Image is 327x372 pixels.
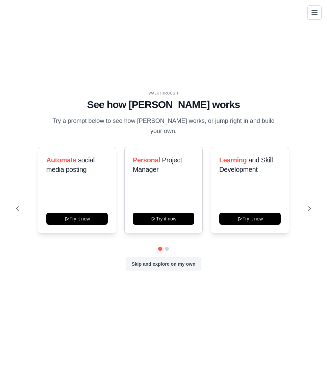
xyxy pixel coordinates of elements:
[16,99,311,111] h1: See how [PERSON_NAME] works
[219,156,247,164] span: Learning
[46,213,108,225] button: Try it now
[219,213,281,225] button: Try it now
[133,156,182,173] span: Project Manager
[133,156,160,164] span: Personal
[126,258,201,270] button: Skip and explore on my own
[307,5,322,20] button: Toggle navigation
[133,213,194,225] button: Try it now
[46,156,95,173] span: social media posting
[50,116,277,136] p: Try a prompt below to see how [PERSON_NAME] works, or jump right in and build your own.
[46,156,76,164] span: Automate
[16,91,311,96] div: WALKTHROUGH
[219,156,273,173] span: and Skill Development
